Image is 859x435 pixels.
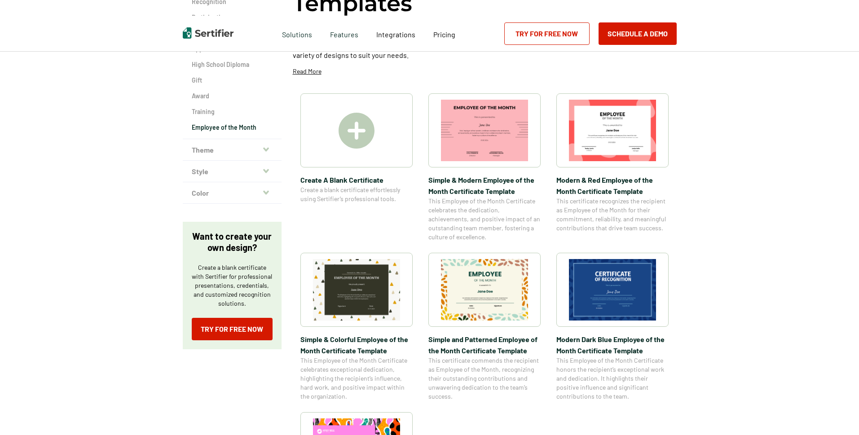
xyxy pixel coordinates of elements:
[300,174,413,185] span: Create A Blank Certificate
[300,334,413,356] span: Simple & Colorful Employee of the Month Certificate Template
[599,22,677,45] button: Schedule a Demo
[556,253,669,401] a: Modern Dark Blue Employee of the Month Certificate TemplateModern Dark Blue Employee of the Month...
[313,259,400,321] img: Simple & Colorful Employee of the Month Certificate Template
[428,93,541,242] a: Simple & Modern Employee of the Month Certificate TemplateSimple & Modern Employee of the Month C...
[433,30,455,39] span: Pricing
[192,107,273,116] a: Training
[300,356,413,401] span: This Employee of the Month Certificate celebrates exceptional dedication, highlighting the recipi...
[192,76,273,85] a: Gift
[433,28,455,39] a: Pricing
[330,28,358,39] span: Features
[183,139,282,161] button: Theme
[376,28,415,39] a: Integrations
[183,182,282,204] button: Color
[428,253,541,401] a: Simple and Patterned Employee of the Month Certificate TemplateSimple and Patterned Employee of t...
[569,100,656,161] img: Modern & Red Employee of the Month Certificate Template
[192,263,273,308] p: Create a blank certificate with Sertifier for professional presentations, credentials, and custom...
[376,30,415,39] span: Integrations
[428,334,541,356] span: Simple and Patterned Employee of the Month Certificate Template
[293,67,322,76] p: Read More
[192,123,273,132] a: Employee of the Month
[192,13,273,22] a: Participation
[428,197,541,242] span: This Employee of the Month Certificate celebrates the dedication, achievements, and positive impa...
[441,259,528,321] img: Simple and Patterned Employee of the Month Certificate Template
[556,174,669,197] span: Modern & Red Employee of the Month Certificate Template
[556,93,669,242] a: Modern & Red Employee of the Month Certificate TemplateModern & Red Employee of the Month Certifi...
[569,259,656,321] img: Modern Dark Blue Employee of the Month Certificate Template
[183,27,233,39] img: Sertifier | Digital Credentialing Platform
[282,28,312,39] span: Solutions
[556,334,669,356] span: Modern Dark Blue Employee of the Month Certificate Template
[556,197,669,233] span: This certificate recognizes the recipient as Employee of the Month for their commitment, reliabil...
[428,174,541,197] span: Simple & Modern Employee of the Month Certificate Template
[183,161,282,182] button: Style
[192,92,273,101] a: Award
[192,318,273,340] a: Try for Free Now
[504,22,590,45] a: Try for Free Now
[441,100,528,161] img: Simple & Modern Employee of the Month Certificate Template
[300,185,413,203] span: Create a blank certificate effortlessly using Sertifier’s professional tools.
[300,253,413,401] a: Simple & Colorful Employee of the Month Certificate TemplateSimple & Colorful Employee of the Mon...
[428,356,541,401] span: This certificate commends the recipient as Employee of the Month, recognizing their outstanding c...
[556,356,669,401] span: This Employee of the Month Certificate honors the recipient’s exceptional work and dedication. It...
[339,113,374,149] img: Create A Blank Certificate
[192,231,273,253] p: Want to create your own design?
[192,60,273,69] a: High School Diploma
